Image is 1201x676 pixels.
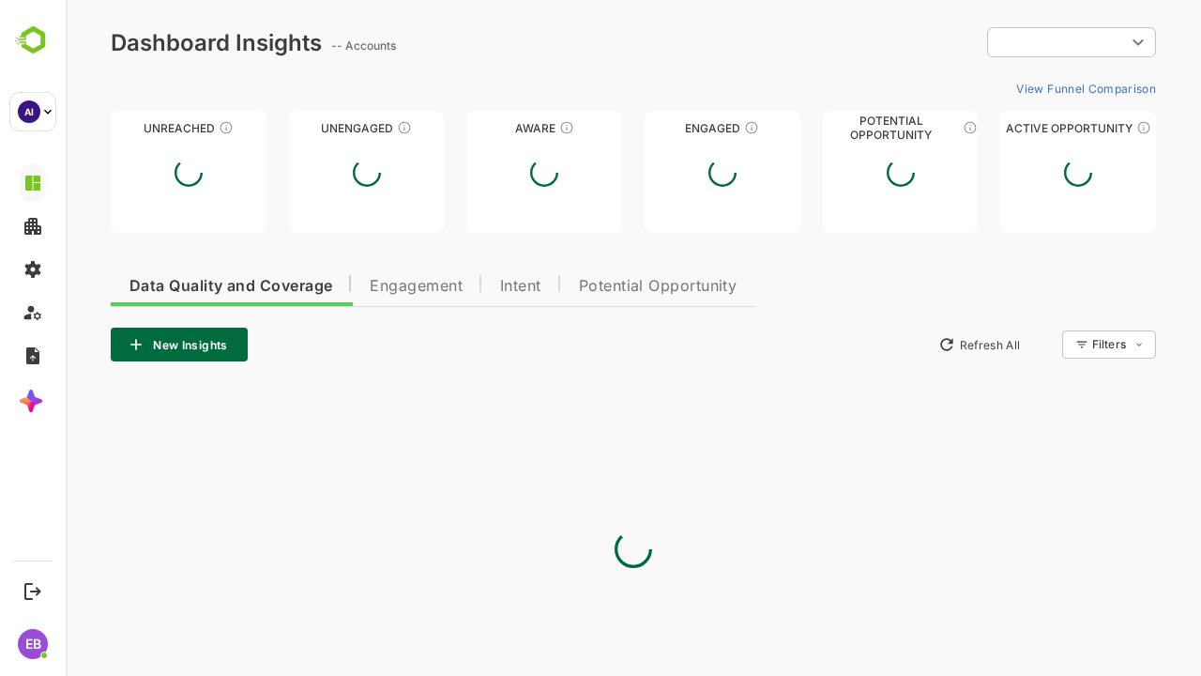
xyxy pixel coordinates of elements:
div: Filters [1025,328,1090,361]
div: Potential Opportunity [757,121,913,135]
div: These accounts have not shown enough engagement and need nurturing [331,120,346,135]
button: Refresh All [864,330,963,360]
div: AI [18,100,40,123]
div: Active Opportunity [935,121,1090,135]
div: EB [18,629,48,659]
div: Unengaged [223,121,379,135]
div: Unreached [45,121,201,135]
div: These accounts have just entered the buying cycle and need further nurturing [494,120,509,135]
button: New Insights [45,328,182,361]
div: These accounts have not been engaged with for a defined time period [153,120,168,135]
span: Potential Opportunity [513,279,672,294]
span: Intent [434,279,476,294]
div: These accounts have open opportunities which might be at any of the Sales Stages [1071,120,1086,135]
span: Engagement [304,279,397,294]
div: Engaged [579,121,735,135]
div: These accounts are warm, further nurturing would qualify them to MQAs [678,120,693,135]
img: BambooboxLogoMark.f1c84d78b4c51b1a7b5f700c9845e183.svg [9,23,57,58]
div: Dashboard Insights [45,29,256,56]
ag: -- Accounts [266,38,336,53]
span: Data Quality and Coverage [64,279,266,294]
div: Aware [401,121,556,135]
button: Logout [20,578,45,604]
div: ​ [921,25,1090,59]
div: These accounts are MQAs and can be passed on to Inside Sales [897,120,912,135]
div: Filters [1026,337,1060,351]
button: View Funnel Comparison [943,73,1090,103]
